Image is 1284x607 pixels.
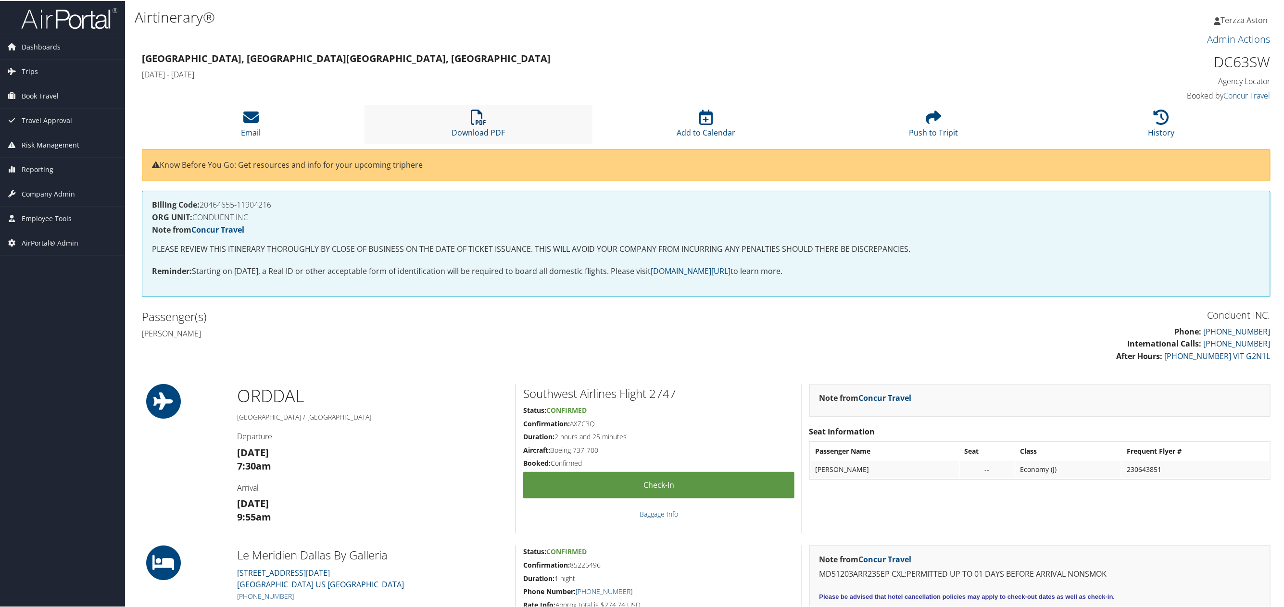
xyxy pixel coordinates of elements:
h5: 1 night [523,573,794,582]
strong: Status: [523,546,546,555]
strong: Booked: [523,458,551,467]
h4: 20464655-11904216 [152,200,1260,208]
td: Economy (J) [1016,460,1121,477]
strong: [DATE] [237,496,269,509]
th: Seat [960,442,1015,459]
h5: Confirmed [523,458,794,467]
td: [PERSON_NAME] [811,460,959,477]
a: Baggage Info [640,508,678,518]
th: Passenger Name [811,442,959,459]
strong: Reminder: [152,265,192,275]
h1: ORD DAL [237,383,508,407]
span: Risk Management [22,132,79,156]
span: Travel Approval [22,108,72,132]
span: Terzza Aston [1221,14,1268,25]
span: Book Travel [22,83,59,107]
strong: Note from [819,553,912,564]
span: Company Admin [22,181,75,205]
a: Concur Travel [859,553,912,564]
h5: 2 hours and 25 minutes [523,431,794,441]
h5: 85225496 [523,559,794,569]
h1: Airtinerary® [135,6,897,26]
strong: Aircraft: [523,445,550,454]
a: [PHONE_NUMBER] [576,586,632,595]
h4: Booked by [999,89,1271,100]
a: History [1148,114,1175,137]
strong: Note from [819,392,912,402]
h2: Passenger(s) [142,308,699,324]
h5: AXZC3Q [523,418,794,428]
span: Confirmed [546,405,587,414]
a: [PHONE_NUMBER] [237,591,294,600]
a: Check-in [523,471,794,497]
a: Admin Actions [1208,32,1271,45]
strong: [DATE] [237,445,269,458]
h4: Departure [237,430,508,441]
h3: Conduent INC. [714,308,1271,321]
h2: Le Meridien Dallas By Galleria [237,546,508,562]
p: MD51203ARR23SEP CXL:PERMITTED UP TO 01 DAYS BEFORE ARRIVAL NONSMOK [819,567,1260,580]
h4: [PERSON_NAME] [142,327,699,338]
strong: ORG UNIT: [152,211,192,222]
a: [PHONE_NUMBER] [1204,337,1271,348]
a: [PHONE_NUMBER] VIT G2N1L [1165,350,1271,360]
strong: Confirmation: [523,418,570,427]
h5: Boeing 737-700 [523,445,794,454]
strong: After Hours: [1116,350,1163,360]
a: Terzza Aston [1214,5,1278,34]
h4: [DATE] - [DATE] [142,68,985,79]
h2: Southwest Airlines Flight 2747 [523,384,794,401]
a: Add to Calendar [677,114,735,137]
h5: [GEOGRAPHIC_DATA] / [GEOGRAPHIC_DATA] [237,411,508,421]
strong: Status: [523,405,546,414]
h4: CONDUENT INC [152,212,1260,220]
span: Dashboards [22,34,61,58]
p: Starting on [DATE], a Real ID or other acceptable form of identification will be required to boar... [152,264,1260,277]
strong: Duration: [523,431,554,440]
a: Concur Travel [191,223,244,234]
strong: Seat Information [809,425,875,436]
a: [STREET_ADDRESS][DATE][GEOGRAPHIC_DATA] US [GEOGRAPHIC_DATA] [237,567,404,589]
strong: Phone: [1175,325,1202,336]
a: Email [241,114,261,137]
a: [DOMAIN_NAME][URL] [651,265,730,275]
img: airportal-logo.png [21,6,117,29]
th: Frequent Flyer # [1122,442,1269,459]
strong: Confirmation: [523,559,570,569]
a: Concur Travel [859,392,912,402]
th: Class [1016,442,1121,459]
strong: [GEOGRAPHIC_DATA], [GEOGRAPHIC_DATA] [GEOGRAPHIC_DATA], [GEOGRAPHIC_DATA] [142,51,551,64]
strong: 7:30am [237,458,271,471]
h4: Agency Locator [999,75,1271,86]
span: Trips [22,59,38,83]
strong: International Calls: [1127,337,1202,348]
span: AirPortal® Admin [22,230,78,254]
a: Push to Tripit [909,114,958,137]
span: Confirmed [546,546,587,555]
p: PLEASE REVIEW THIS ITINERARY THOROUGHLY BY CLOSE OF BUSINESS ON THE DATE OF TICKET ISSUANCE. THIS... [152,242,1260,255]
strong: Note from [152,223,244,234]
span: Employee Tools [22,206,72,230]
h1: DC63SW [999,51,1271,71]
a: Download PDF [452,114,505,137]
strong: 9:55am [237,509,271,522]
strong: Duration: [523,573,554,582]
a: [PHONE_NUMBER] [1204,325,1271,336]
a: Concur Travel [1224,89,1271,100]
div: -- [965,464,1010,473]
a: here [406,159,423,169]
strong: Please be advised that hotel cancellation policies may apply to check-out dates as well as check-in. [819,592,1115,599]
h4: Arrival [237,482,508,492]
strong: Billing Code: [152,198,200,209]
strong: Phone Number: [523,586,576,595]
td: 230643851 [1122,460,1269,477]
p: Know Before You Go: Get resources and info for your upcoming trip [152,158,1260,171]
span: Reporting [22,157,53,181]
